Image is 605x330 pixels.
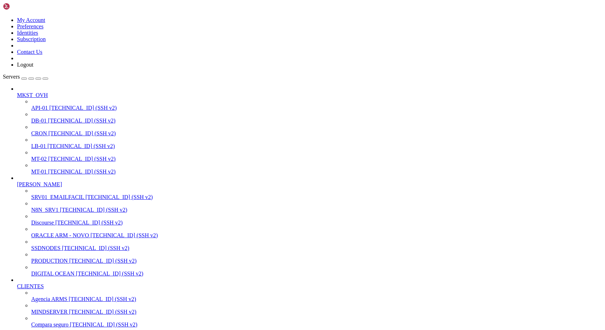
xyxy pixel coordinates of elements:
[62,245,129,251] span: [TECHNICAL_ID] (SSH v2)
[31,245,61,251] span: SSDNODES
[31,188,602,200] li: SRV01_EMAILFACIL [TECHNICAL_ID] (SSH v2)
[31,130,47,136] span: CRON
[31,149,602,162] li: MT-02 [TECHNICAL_ID] (SSH v2)
[17,175,602,277] li: [PERSON_NAME]
[31,124,602,137] li: CRON [TECHNICAL_ID] (SSH v2)
[31,315,602,328] li: Compara seguro [TECHNICAL_ID] (SSH v2)
[17,23,44,29] a: Preferences
[31,156,47,162] span: MT-02
[48,169,116,175] span: [TECHNICAL_ID] (SSH v2)
[60,207,127,213] span: [TECHNICAL_ID] (SSH v2)
[31,239,602,251] li: SSDNODES [TECHNICAL_ID] (SSH v2)
[48,156,116,162] span: [TECHNICAL_ID] (SSH v2)
[31,220,602,226] a: Discourse [TECHNICAL_ID] (SSH v2)
[31,245,602,251] a: SSDNODES [TECHNICAL_ID] (SSH v2)
[31,118,602,124] a: DB-01 [TECHNICAL_ID] (SSH v2)
[3,74,20,80] span: Servers
[31,309,602,315] a: MINDSERVER [TECHNICAL_ID] (SSH v2)
[31,232,89,238] span: ORACLE ARM - NOVO
[31,111,602,124] li: DB-01 [TECHNICAL_ID] (SSH v2)
[17,283,44,289] span: CLIENTES
[31,258,68,264] span: PRODUCTION
[31,226,602,239] li: ORACLE ARM - NOVO [TECHNICAL_ID] (SSH v2)
[31,207,602,213] a: N8N_SRV1 [TECHNICAL_ID] (SSH v2)
[31,322,602,328] a: Compara seguro [TECHNICAL_ID] (SSH v2)
[48,130,116,136] span: [TECHNICAL_ID] (SSH v2)
[85,194,153,200] span: [TECHNICAL_ID] (SSH v2)
[17,17,45,23] a: My Account
[55,220,123,226] span: [TECHNICAL_ID] (SSH v2)
[31,322,68,328] span: Compara seguro
[76,271,143,277] span: [TECHNICAL_ID] (SSH v2)
[31,296,67,302] span: Agencia ARMS
[31,169,47,175] span: MT-01
[17,283,602,290] a: CLIENTES
[31,271,74,277] span: DIGITAL OCEAN
[31,302,602,315] li: MINDSERVER [TECHNICAL_ID] (SSH v2)
[31,105,602,111] a: API-01 [TECHNICAL_ID] (SSH v2)
[31,105,48,111] span: API-01
[69,296,136,302] span: [TECHNICAL_ID] (SSH v2)
[31,130,602,137] a: CRON [TECHNICAL_ID] (SSH v2)
[17,86,602,175] li: MKST_OVH
[3,3,44,10] img: Shellngn
[31,200,602,213] li: N8N_SRV1 [TECHNICAL_ID] (SSH v2)
[31,232,602,239] a: ORACLE ARM - NOVO [TECHNICAL_ID] (SSH v2)
[31,118,47,124] span: DB-01
[31,143,602,149] a: LB-01 [TECHNICAL_ID] (SSH v2)
[31,309,68,315] span: MINDSERVER
[31,162,602,175] li: MT-01 [TECHNICAL_ID] (SSH v2)
[17,92,48,98] span: MKST_OVH
[31,251,602,264] li: PRODUCTION [TECHNICAL_ID] (SSH v2)
[31,194,84,200] span: SRV01_EMAILFACIL
[17,36,46,42] a: Subscription
[17,181,62,187] span: [PERSON_NAME]
[47,143,115,149] span: [TECHNICAL_ID] (SSH v2)
[31,271,602,277] a: DIGITAL OCEAN [TECHNICAL_ID] (SSH v2)
[17,49,43,55] a: Contact Us
[31,220,54,226] span: Discourse
[70,322,137,328] span: [TECHNICAL_ID] (SSH v2)
[49,105,117,111] span: [TECHNICAL_ID] (SSH v2)
[3,74,48,80] a: Servers
[17,30,38,36] a: Identities
[31,213,602,226] li: Discourse [TECHNICAL_ID] (SSH v2)
[31,258,602,264] a: PRODUCTION [TECHNICAL_ID] (SSH v2)
[69,258,136,264] span: [TECHNICAL_ID] (SSH v2)
[69,309,136,315] span: [TECHNICAL_ID] (SSH v2)
[31,169,602,175] a: MT-01 [TECHNICAL_ID] (SSH v2)
[90,232,158,238] span: [TECHNICAL_ID] (SSH v2)
[31,137,602,149] li: LB-01 [TECHNICAL_ID] (SSH v2)
[31,264,602,277] li: DIGITAL OCEAN [TECHNICAL_ID] (SSH v2)
[17,62,33,68] a: Logout
[31,156,602,162] a: MT-02 [TECHNICAL_ID] (SSH v2)
[17,92,602,98] a: MKST_OVH
[31,290,602,302] li: Agencia ARMS [TECHNICAL_ID] (SSH v2)
[31,207,58,213] span: N8N_SRV1
[31,98,602,111] li: API-01 [TECHNICAL_ID] (SSH v2)
[48,118,116,124] span: [TECHNICAL_ID] (SSH v2)
[31,143,46,149] span: LB-01
[17,181,602,188] a: [PERSON_NAME]
[31,296,602,302] a: Agencia ARMS [TECHNICAL_ID] (SSH v2)
[31,194,602,200] a: SRV01_EMAILFACIL [TECHNICAL_ID] (SSH v2)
